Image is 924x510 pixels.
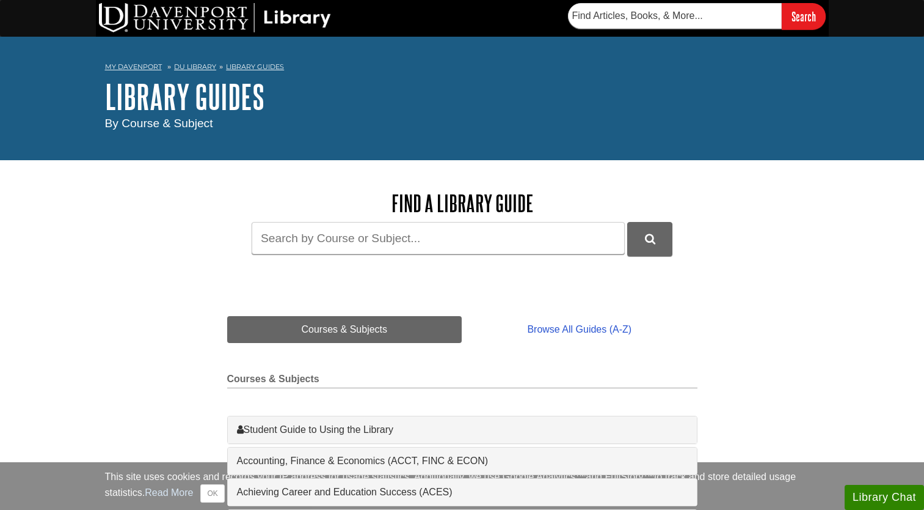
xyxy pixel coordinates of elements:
[105,78,820,115] h1: Library Guides
[105,470,820,503] div: This site uses cookies and records your IP address for usage statistics. Additionally, we use Goo...
[568,3,826,29] form: Searches DU Library's articles, books, and more
[845,485,924,510] button: Library Chat
[237,454,688,468] a: Accounting, Finance & Economics (ACCT, FINC & ECON)
[227,374,697,388] h2: Courses & Subjects
[99,3,331,32] img: DU Library
[200,484,224,503] button: Close
[568,3,782,29] input: Find Articles, Books, & More...
[226,62,284,71] a: Library Guides
[462,316,697,343] a: Browse All Guides (A-Z)
[145,487,193,498] a: Read More
[645,234,655,245] i: Search Library Guides
[105,115,820,133] div: By Course & Subject
[105,62,162,72] a: My Davenport
[174,62,216,71] a: DU Library
[227,316,462,343] a: Courses & Subjects
[105,59,820,78] nav: breadcrumb
[227,191,697,216] h2: Find a Library Guide
[237,423,688,437] a: Student Guide to Using the Library
[237,485,688,500] a: Achieving Career and Education Success (ACES)
[782,3,826,29] input: Search
[252,222,625,254] input: Search by Course or Subject...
